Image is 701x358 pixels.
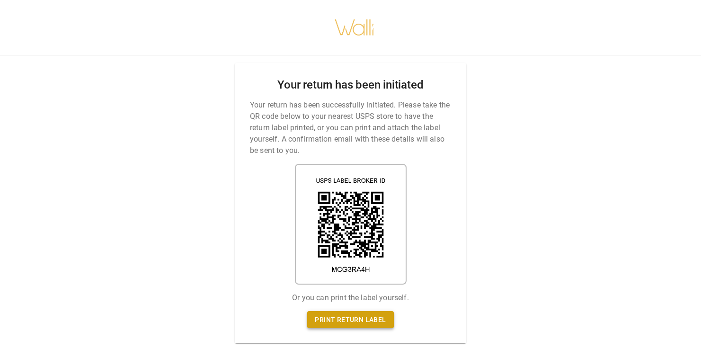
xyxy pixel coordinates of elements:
[292,292,408,304] p: Or you can print the label yourself.
[334,7,375,48] img: walli-inc.myshopify.com
[307,311,393,329] a: Print return label
[250,99,451,156] p: Your return has been successfully initiated. Please take the QR code below to your nearest USPS s...
[295,164,407,285] img: shipping label qr code
[277,78,423,92] h2: Your return has been initiated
